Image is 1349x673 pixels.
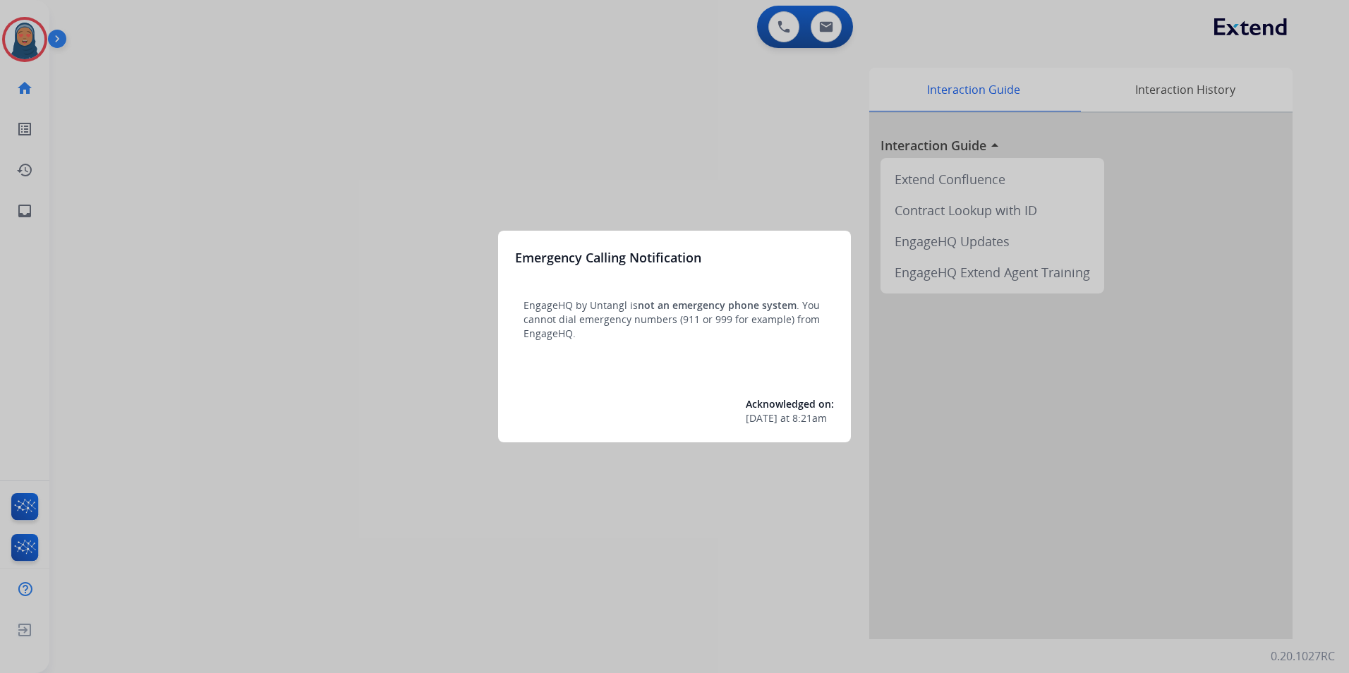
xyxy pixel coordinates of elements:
[638,298,797,312] span: not an emergency phone system
[515,248,701,267] h3: Emergency Calling Notification
[746,411,778,425] span: [DATE]
[792,411,827,425] span: 8:21am
[524,298,825,341] p: EngageHQ by Untangl is . You cannot dial emergency numbers (911 or 999 for example) from EngageHQ.
[746,397,834,411] span: Acknowledged on:
[746,411,834,425] div: at
[1271,648,1335,665] p: 0.20.1027RC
